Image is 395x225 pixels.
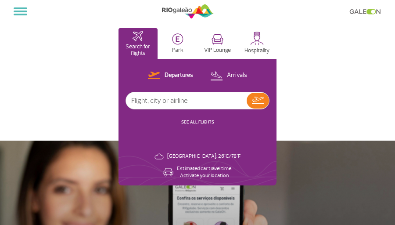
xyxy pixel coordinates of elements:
[126,92,247,109] input: Flight, city or airline
[158,28,197,59] button: Park
[145,70,196,81] button: Departures
[227,71,247,80] p: Arrivals
[244,47,269,54] p: Hospitality
[177,165,232,179] p: Estimated car travel time: Activate your location
[208,70,250,81] button: Arrivals
[172,47,183,54] p: Park
[250,32,264,45] img: hospitality.svg
[198,28,237,59] button: VIP Lounge
[181,119,214,125] a: SEE ALL FLIGHTS
[172,33,183,45] img: carParkingHome.svg
[123,44,153,57] p: Search for flights
[165,71,193,80] p: Departures
[212,34,223,45] img: vipRoom.svg
[118,28,158,59] button: Search for flights
[238,28,277,59] button: Hospitality
[204,47,231,54] p: VIP Lounge
[179,119,217,126] button: SEE ALL FLIGHTS
[167,153,241,160] p: [GEOGRAPHIC_DATA]: 26°C/78°F
[133,31,143,41] img: airplaneHomeActive.svg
